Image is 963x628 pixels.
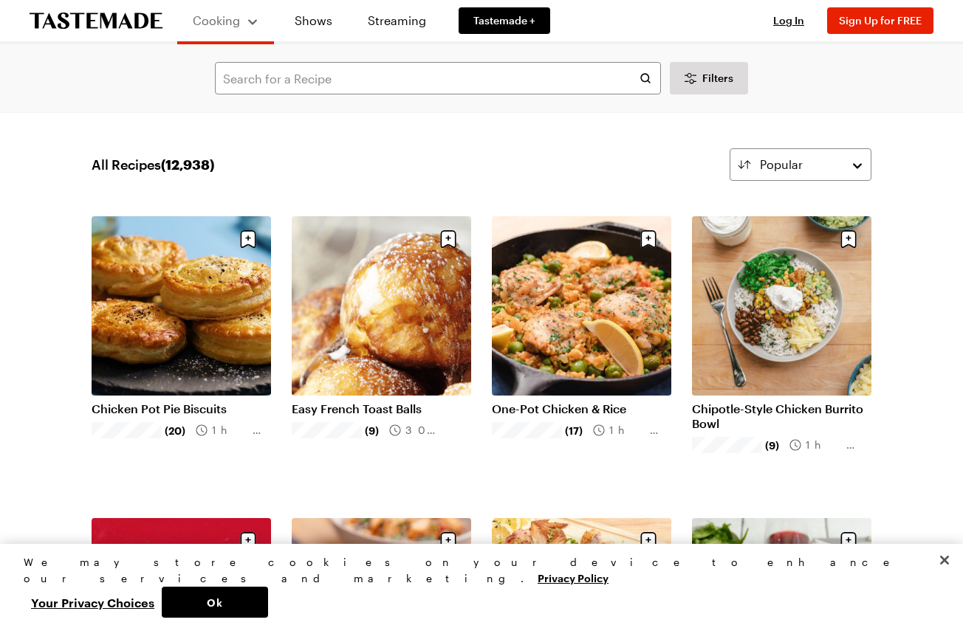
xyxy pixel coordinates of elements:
button: Close [928,544,961,576]
button: Log In [759,13,818,28]
span: Cooking [193,13,240,27]
button: Save recipe [234,527,262,555]
button: Desktop filters [670,62,748,94]
button: Save recipe [835,225,863,253]
span: Tastemade + [473,13,535,28]
div: Privacy [24,554,927,618]
button: Save recipe [634,527,662,555]
a: Easy French Toast Balls [292,401,471,416]
button: Sign Up for FREE [827,7,933,34]
button: Save recipe [634,225,662,253]
a: Chicken Pot Pie Biscuits [92,401,271,416]
input: Search for a Recipe [215,62,661,94]
a: Tastemade + [459,7,550,34]
span: Log In [773,14,804,27]
button: Save recipe [434,527,462,555]
button: Save recipe [434,225,462,253]
span: All Recipes [92,154,214,175]
button: Cooking [192,6,259,35]
button: Save recipe [234,225,262,253]
span: ( 12,938 ) [161,156,214,173]
span: Popular [760,156,803,173]
button: Save recipe [835,527,863,555]
button: Your Privacy Choices [24,587,162,618]
a: More information about your privacy, opens in a new tab [538,570,609,584]
button: Ok [162,587,268,618]
span: Filters [702,71,733,86]
span: Sign Up for FREE [839,14,922,27]
a: Chipotle-Style Chicken Burrito Bowl [692,401,871,431]
a: To Tastemade Home Page [30,13,162,30]
a: One-Pot Chicken & Rice [492,401,671,416]
div: We may store cookies on your device to enhance our services and marketing. [24,554,927,587]
button: Popular [730,148,871,181]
